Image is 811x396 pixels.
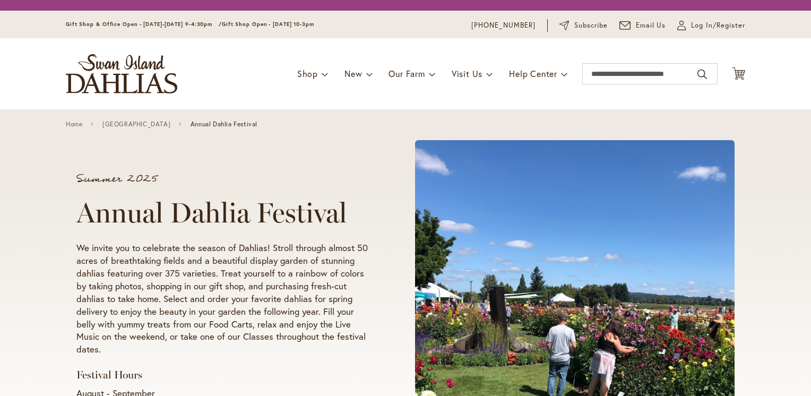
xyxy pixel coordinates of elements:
[76,197,375,229] h1: Annual Dahlia Festival
[76,174,375,184] p: Summer 2025
[191,120,257,128] span: Annual Dahlia Festival
[66,120,82,128] a: Home
[471,20,536,31] a: [PHONE_NUMBER]
[509,68,557,79] span: Help Center
[76,368,375,382] h3: Festival Hours
[66,21,222,28] span: Gift Shop & Office Open - [DATE]-[DATE] 9-4:30pm /
[691,20,745,31] span: Log In/Register
[222,21,314,28] span: Gift Shop Open - [DATE] 10-3pm
[76,242,375,356] p: We invite you to celebrate the season of Dahlias! Stroll through almost 50 acres of breathtaking ...
[574,20,608,31] span: Subscribe
[66,54,177,93] a: store logo
[297,68,318,79] span: Shop
[102,120,170,128] a: [GEOGRAPHIC_DATA]
[559,20,608,31] a: Subscribe
[452,68,482,79] span: Visit Us
[344,68,362,79] span: New
[636,20,666,31] span: Email Us
[677,20,745,31] a: Log In/Register
[697,66,707,83] button: Search
[389,68,425,79] span: Our Farm
[619,20,666,31] a: Email Us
